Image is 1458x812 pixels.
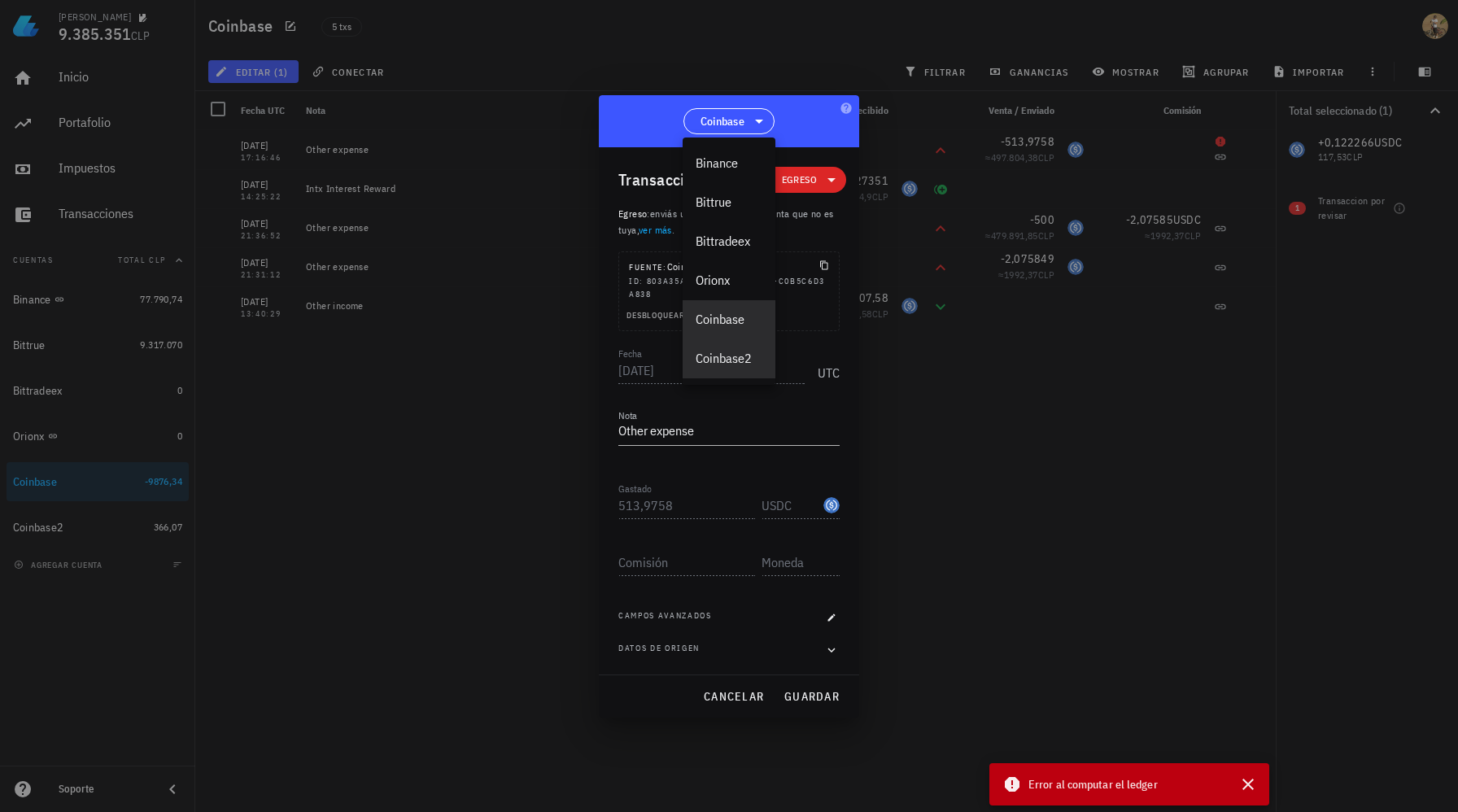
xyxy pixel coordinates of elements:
[762,492,820,518] input: Moneda
[696,273,762,288] div: Orionx
[811,347,840,388] div: UTC
[777,682,846,711] button: guardar
[696,234,762,249] div: Bittradeex
[618,207,834,236] span: enviás una moneda a una cuenta que no es tuya, .
[696,682,770,711] button: cancelar
[618,609,712,626] span: Campos avanzados
[629,275,829,301] div: ID: 803a35a2-aa37-59ce-89be-c0b5c6d3a838
[696,155,762,171] div: Binance
[618,642,700,658] span: Datos de origen
[696,312,762,327] div: Coinbase
[1028,775,1158,793] span: Error al computar el ledger
[629,262,667,273] span: Fuente:
[823,497,840,513] div: USDC-icon
[618,347,642,360] label: Fecha
[618,482,652,495] label: Gastado
[626,310,705,321] span: Desbloquear
[696,351,762,366] div: Coinbase2
[618,409,637,421] label: Nota
[784,689,840,704] span: guardar
[762,549,836,575] input: Moneda
[629,259,706,275] div: Coinbase
[703,689,764,704] span: cancelar
[618,207,647,220] span: Egreso
[701,113,744,129] span: Coinbase
[618,206,840,238] p: :
[639,224,672,236] a: ver más
[618,167,702,193] div: Transacción
[696,194,762,210] div: Bittrue
[782,172,817,188] span: Egreso
[619,308,711,324] button: Desbloquear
